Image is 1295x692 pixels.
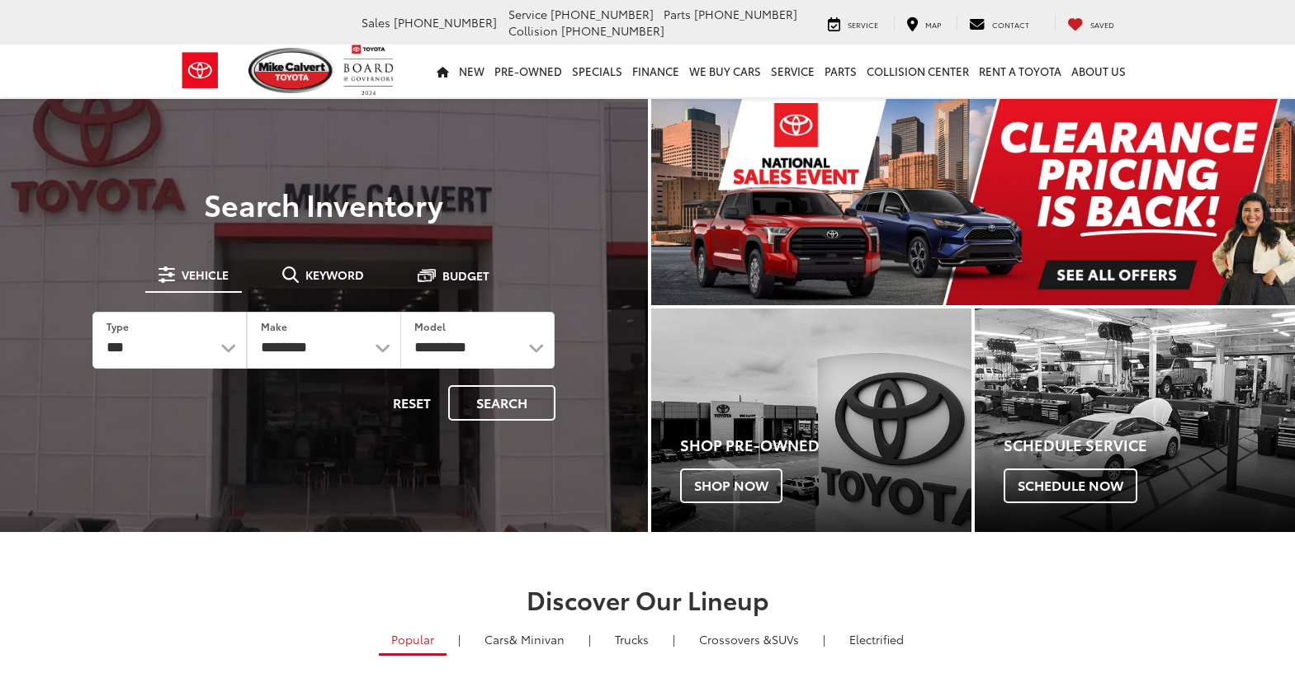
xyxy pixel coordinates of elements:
[66,586,1230,613] h2: Discover Our Lineup
[551,6,654,22] span: [PHONE_NUMBER]
[561,22,664,39] span: [PHONE_NUMBER]
[992,19,1029,30] span: Contact
[169,44,231,97] img: Toyota
[664,6,691,22] span: Parts
[669,631,679,647] li: |
[472,625,577,653] a: Cars
[509,631,565,647] span: & Minivan
[699,631,772,647] span: Crossovers &
[974,45,1066,97] a: Rent a Toyota
[894,15,953,31] a: Map
[975,308,1295,533] div: Toyota
[182,269,229,280] span: Vehicle
[1066,45,1131,97] a: About Us
[694,6,797,22] span: [PHONE_NUMBER]
[815,15,891,31] a: Service
[379,385,445,421] button: Reset
[820,45,862,97] a: Parts
[687,625,811,653] a: SUVs
[975,308,1295,533] a: Schedule Service Schedule Now
[69,187,579,220] h3: Search Inventory
[567,45,627,97] a: Specials
[684,45,766,97] a: WE BUY CARS
[819,631,829,647] li: |
[448,385,555,421] button: Search
[442,270,489,281] span: Budget
[508,22,558,39] span: Collision
[489,45,567,97] a: Pre-Owned
[379,625,447,656] a: Popular
[362,14,390,31] span: Sales
[848,19,878,30] span: Service
[508,6,547,22] span: Service
[584,631,595,647] li: |
[627,45,684,97] a: Finance
[862,45,974,97] a: Collision Center
[680,437,971,454] h4: Shop Pre-Owned
[651,308,971,533] div: Toyota
[106,319,129,333] label: Type
[414,319,446,333] label: Model
[603,625,661,653] a: Trucks
[454,45,489,97] a: New
[1055,15,1127,31] a: My Saved Vehicles
[305,269,364,280] span: Keyword
[766,45,820,97] a: Service
[925,19,941,30] span: Map
[651,308,971,533] a: Shop Pre-Owned Shop Now
[248,48,336,93] img: Mike Calvert Toyota
[454,631,465,647] li: |
[957,15,1042,31] a: Contact
[432,45,454,97] a: Home
[837,625,916,653] a: Electrified
[680,468,782,503] span: Shop Now
[1004,437,1295,454] h4: Schedule Service
[261,319,287,333] label: Make
[394,14,497,31] span: [PHONE_NUMBER]
[1004,468,1137,503] span: Schedule Now
[1090,19,1114,30] span: Saved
